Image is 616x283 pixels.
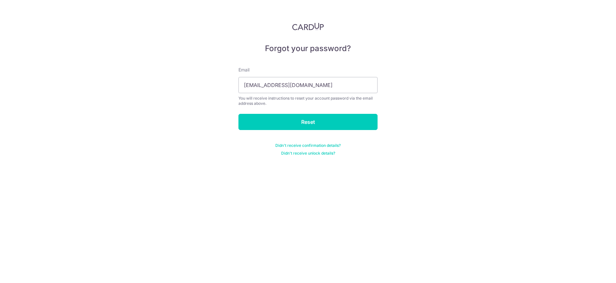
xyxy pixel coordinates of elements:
a: Didn't receive confirmation details? [275,143,341,148]
input: Reset [238,114,378,130]
label: Email [238,67,249,73]
div: You will receive instructions to reset your account password via the email address above. [238,96,378,106]
input: Enter your Email [238,77,378,93]
h5: Forgot your password? [238,43,378,54]
img: CardUp Logo [292,23,324,30]
a: Didn't receive unlock details? [281,151,335,156]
